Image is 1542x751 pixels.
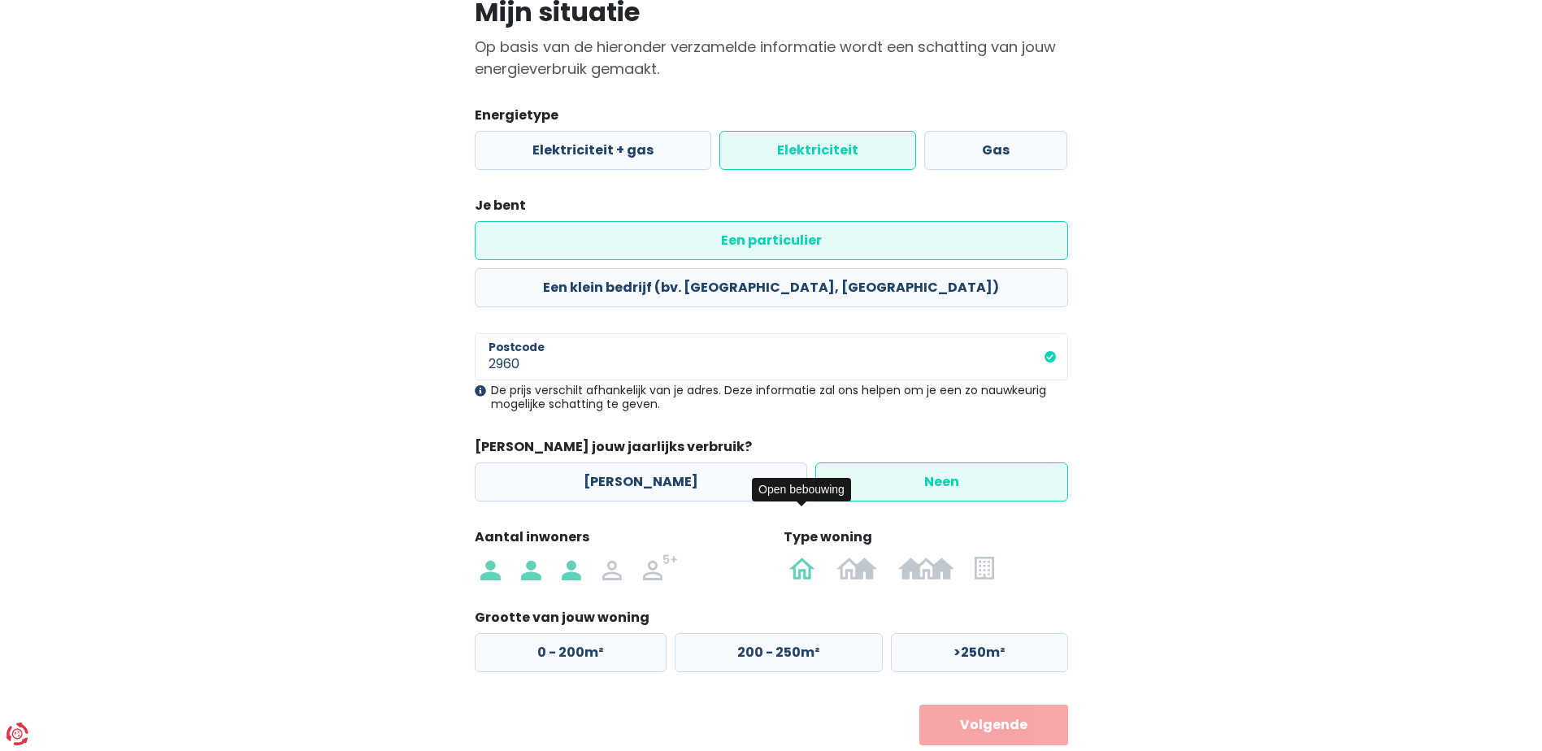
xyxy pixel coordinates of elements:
[475,384,1068,411] div: De prijs verschilt afhankelijk van je adres. Deze informatie zal ons helpen om je een zo nauwkeur...
[475,196,1068,221] legend: Je bent
[975,554,993,580] img: Appartement
[521,554,541,580] img: 2 personen
[475,462,807,501] label: [PERSON_NAME]
[898,554,954,580] img: Gesloten bebouwing
[719,131,916,170] label: Elektriciteit
[602,554,622,580] img: 4 personen
[752,478,851,501] div: Open bebouwing
[836,554,877,580] img: Halfopen bebouwing
[475,36,1068,80] p: Op basis van de hieronder verzamelde informatie wordt een schatting van jouw energieverbruik gema...
[784,527,1068,553] legend: Type woning
[475,268,1068,307] label: Een klein bedrijf (bv. [GEOGRAPHIC_DATA], [GEOGRAPHIC_DATA])
[643,554,679,580] img: 5+ personen
[891,633,1068,672] label: >250m²
[475,633,667,672] label: 0 - 200m²
[475,221,1068,260] label: Een particulier
[562,554,581,580] img: 3 personen
[675,633,883,672] label: 200 - 250m²
[924,131,1067,170] label: Gas
[789,554,815,580] img: Open bebouwing
[475,527,759,553] legend: Aantal inwoners
[475,437,1068,462] legend: [PERSON_NAME] jouw jaarlijks verbruik?
[919,705,1068,745] button: Volgende
[475,106,1068,131] legend: Energietype
[480,554,500,580] img: 1 persoon
[475,608,1068,633] legend: Grootte van jouw woning
[475,333,1068,380] input: 1000
[475,131,711,170] label: Elektriciteit + gas
[815,462,1068,501] label: Neen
